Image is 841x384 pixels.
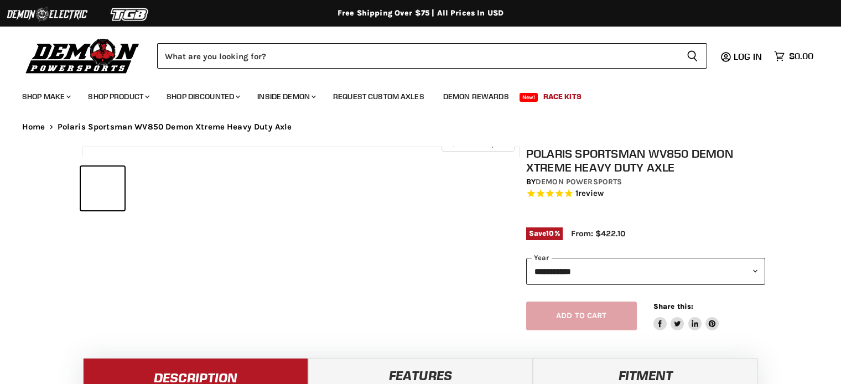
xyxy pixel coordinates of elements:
span: Log in [734,51,762,62]
span: Share this: [653,302,693,310]
a: Log in [729,51,769,61]
ul: Main menu [14,81,811,108]
span: New! [520,93,538,102]
input: Search [157,43,678,69]
a: Inside Demon [249,85,323,108]
img: Demon Electric Logo 2 [6,4,89,25]
a: Request Custom Axles [325,85,433,108]
span: Polaris Sportsman WV850 Demon Xtreme Heavy Duty Axle [58,122,292,132]
aside: Share this: [653,302,719,331]
button: Search [678,43,707,69]
span: Save % [526,227,563,240]
span: Rated 5.0 out of 5 stars 1 reviews [526,188,765,200]
a: Shop Make [14,85,77,108]
img: Demon Powersports [22,36,143,75]
span: $0.00 [789,51,813,61]
h1: Polaris Sportsman WV850 Demon Xtreme Heavy Duty Axle [526,147,765,174]
select: year [526,258,765,285]
button: IMAGE thumbnail [128,167,172,210]
span: review [578,189,604,199]
form: Product [157,43,707,69]
a: Demon Rewards [435,85,517,108]
a: Shop Product [80,85,156,108]
img: TGB Logo 2 [89,4,172,25]
a: Shop Discounted [158,85,247,108]
a: Race Kits [535,85,590,108]
div: by [526,176,765,188]
span: 10 [546,229,554,237]
span: From: $422.10 [571,229,625,238]
a: Demon Powersports [536,177,622,186]
span: 1 reviews [575,189,604,199]
span: Click to expand [447,139,508,148]
button: IMAGE thumbnail [81,167,124,210]
a: $0.00 [769,48,819,64]
a: Home [22,122,45,132]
